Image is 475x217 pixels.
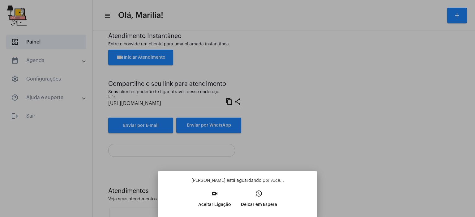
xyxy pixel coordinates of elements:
[238,177,280,184] div: Deixar cliente em espera
[241,199,277,210] p: Deixar em Espera
[236,188,282,215] button: Deixar em Espera
[163,177,312,184] p: [PERSON_NAME] está aguardando por você...
[255,190,263,197] mat-icon: access_time
[198,199,231,210] p: Aceitar Ligação
[211,190,218,197] mat-icon: video_call
[193,188,236,215] button: Aceitar Ligação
